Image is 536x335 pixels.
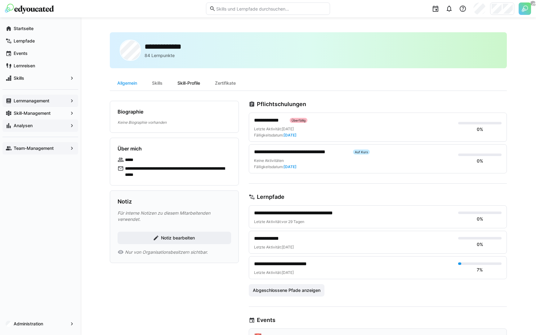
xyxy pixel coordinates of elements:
div: 0% [477,216,483,222]
div: Letzte Aktivität: [254,270,453,275]
input: Skills und Lernpfade durchsuchen… [216,6,327,11]
div: 0% [477,126,483,132]
span: Abgeschlossene Pfade anzeigen [252,287,321,293]
div: 7% [477,267,483,273]
h3: Notiz [118,198,132,205]
span: [DATE] [282,245,294,249]
div: Letzte Aktivität: [254,245,453,250]
button: Abgeschlossene Pfade anzeigen [249,284,324,297]
span: [DATE] [284,164,297,169]
div: Fälligkeitsdatum: [254,133,297,138]
div: Auf Kurs [353,150,370,154]
div: Letzte Aktivität: [254,219,453,224]
span: [DATE] [284,133,297,137]
div: Fälligkeitsdatum: [254,164,297,169]
p: Für interne Notizen zu diesem Mitarbeitenden verwendet. [118,210,231,222]
div: Allgemein [110,76,145,91]
button: Notiz bearbeiten [118,232,231,244]
div: Zertifikate [208,76,243,91]
div: Überfällig [290,118,307,123]
span: Keine Aktivitäten [254,158,284,163]
div: Skills [145,76,170,91]
span: vor 29 Tagen [282,219,304,224]
div: 0% [477,241,483,248]
span: [DATE] [282,270,294,275]
div: Letzte Aktivität: [254,127,294,132]
h3: Events [257,317,275,324]
h4: Über mich [118,145,142,152]
h3: Lernpfade [257,194,284,200]
p: Keine Biographie vorhanden [118,120,231,125]
div: Skill-Profile [170,76,208,91]
span: Nur von Organisationsbesitzern sichtbar. [125,249,208,255]
h3: Pflichtschulungen [257,101,306,108]
span: [DATE] [282,127,294,131]
span: Notiz bearbeiten [160,235,196,241]
h4: Biographie [118,109,143,115]
p: 84 Lernpunkte [145,52,175,59]
div: 0% [477,158,483,164]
